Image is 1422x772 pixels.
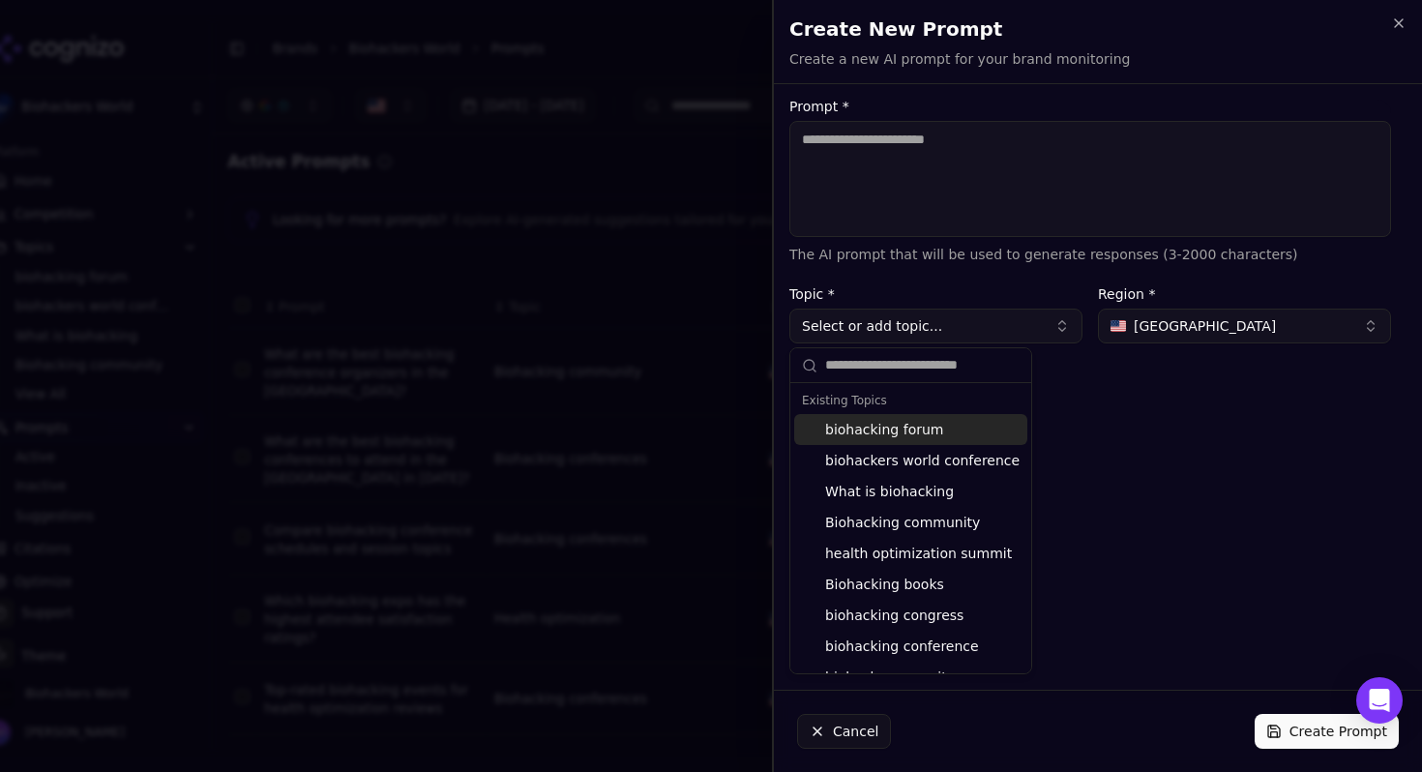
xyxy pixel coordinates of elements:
div: biohacker summit [794,662,1027,693]
p: Create a new AI prompt for your brand monitoring [789,49,1130,69]
div: Suggestions [790,383,1031,673]
div: Biohacking community [794,507,1027,538]
label: Prompt * [789,100,1391,113]
div: biohacking congress [794,600,1027,631]
label: Region * [1098,287,1391,301]
div: biohacking forum [794,414,1027,445]
div: biohackers world conference [794,445,1027,476]
div: health optimization summit [794,538,1027,569]
button: Create Prompt [1255,714,1399,749]
label: Topic * [789,287,1082,301]
button: Cancel [797,714,891,749]
button: Select or add topic... [789,309,1082,343]
div: biohacking conference [794,631,1027,662]
div: Biohacking books [794,569,1027,600]
span: [GEOGRAPHIC_DATA] [1134,316,1276,336]
p: The AI prompt that will be used to generate responses (3-2000 characters) [789,245,1391,264]
img: United States [1111,320,1126,332]
h2: Create New Prompt [789,15,1407,43]
div: What is biohacking [794,476,1027,507]
div: Existing Topics [794,387,1027,414]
